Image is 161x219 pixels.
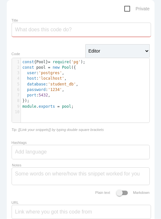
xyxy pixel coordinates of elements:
[39,104,55,109] span: exports
[48,82,76,86] span: 'student_db'
[12,141,27,144] label: Hashtags
[95,191,150,194] label: Plain text Markdown
[71,60,80,64] span: 'pg'
[23,65,34,70] span: const
[23,60,85,64] span: { } ( );
[23,104,74,109] span: . ;
[48,60,50,64] span: =
[12,76,21,81] div: 4
[27,82,46,86] span: database
[12,128,104,132] i: Tip: [[Link your snippets]] by typing double square brackets
[62,65,71,70] span: Pool
[23,76,67,81] span: : ,
[12,70,21,76] div: 3
[27,76,36,81] span: host
[36,65,46,70] span: pool
[36,60,46,64] span: Pool
[23,60,34,64] span: const
[12,65,21,70] div: 2
[57,104,60,109] span: =
[12,52,20,56] label: Code
[12,98,21,104] div: 8
[12,104,21,109] div: 9
[15,145,54,159] input: Add language
[39,76,64,81] span: 'localhost'
[124,5,150,13] span: Private
[12,23,151,37] input: What does this code do?
[39,71,62,75] span: 'postgres'
[27,93,36,97] span: port
[48,65,50,70] span: =
[48,87,62,92] span: '1234'
[23,71,64,75] span: : ,
[39,93,48,97] span: 5432
[12,205,151,219] input: Link where you got this code from
[62,104,71,109] span: pool
[23,65,76,70] span: ({
[27,71,36,75] span: user
[12,109,21,115] div: 10
[12,18,18,22] label: Title
[52,65,60,70] span: new
[23,98,30,103] span: });
[52,60,69,64] span: require
[23,104,36,109] span: module
[12,59,21,65] div: 1
[23,93,51,97] span: : ,
[12,163,21,167] label: Notes
[12,93,21,98] div: 7
[12,87,21,93] div: 6
[23,87,64,92] span: : ,
[12,201,19,204] label: URL
[27,87,46,92] span: password
[12,82,21,87] div: 5
[23,82,79,86] span: : ,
